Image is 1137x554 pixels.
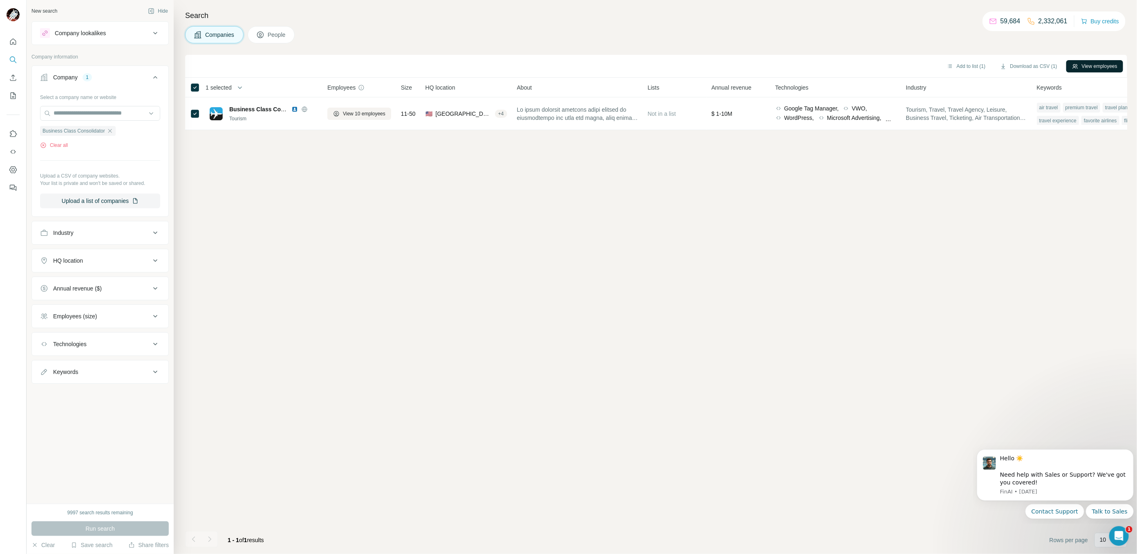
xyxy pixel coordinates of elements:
[53,340,87,348] div: Technologies
[517,106,638,122] span: Lo ipsum dolorsit ametcons adipi elitsed do eiusmodtempo inc utla etd magna, aliq enimad mi ven q...
[55,29,106,37] div: Company lookalikes
[401,83,412,92] span: Size
[40,180,160,187] p: Your list is private and won't be saved or shared.
[7,88,20,103] button: My lists
[228,537,264,543] span: results
[1037,83,1062,92] span: Keywords
[974,442,1137,524] iframe: Intercom notifications message
[1039,16,1068,26] p: 2,332,061
[53,257,83,265] div: HQ location
[1081,16,1119,27] button: Buy credits
[648,110,676,117] span: Not in a list
[7,144,20,159] button: Use Surfe API
[327,83,356,92] span: Employees
[229,115,318,122] div: Tourism
[210,107,223,120] img: Logo of Business Class Consolidator
[83,74,92,81] div: 1
[205,31,235,39] span: Companies
[185,10,1127,21] h4: Search
[32,306,168,326] button: Employees (size)
[40,90,160,101] div: Select a company name or website
[7,162,20,177] button: Dashboard
[228,537,239,543] span: 1 - 1
[31,541,55,549] button: Clear
[53,312,97,320] div: Employees (size)
[40,194,160,208] button: Upload a list of companies
[291,106,298,113] img: LinkedIn logo
[1037,103,1061,113] div: air travel
[906,83,927,92] span: Industry
[994,60,1063,72] button: Download as CSV (1)
[784,104,839,113] span: Google Tag Manager,
[436,110,492,118] span: [GEOGRAPHIC_DATA], [US_STATE]
[244,537,247,543] span: 1
[53,284,102,293] div: Annual revenue ($)
[32,279,168,298] button: Annual revenue ($)
[43,127,105,135] span: Business Class Consolidator
[775,83,809,92] span: Technologies
[31,7,57,15] div: New search
[7,180,20,195] button: Feedback
[425,83,455,92] span: HQ location
[229,106,309,113] span: Business Class Consolidator
[40,172,160,180] p: Upload a CSV of company websites.
[32,223,168,243] button: Industry
[1100,536,1106,544] p: 10
[53,73,78,81] div: Company
[142,5,174,17] button: Hide
[425,110,432,118] span: 🇺🇸
[239,537,244,543] span: of
[67,509,133,516] div: 9997 search results remaining
[1066,60,1123,72] button: View employees
[327,108,391,120] button: View 10 employees
[648,83,660,92] span: Lists
[1103,103,1133,113] div: travel plans
[1081,116,1119,126] div: favorite airlines
[7,126,20,141] button: Use Surfe on LinkedIn
[1063,103,1100,113] div: premium travel
[852,104,867,113] span: VWO,
[7,8,20,21] img: Avatar
[71,541,112,549] button: Save search
[53,368,78,376] div: Keywords
[343,110,385,117] span: View 10 employees
[53,229,74,237] div: Industry
[906,106,1027,122] span: Tourism, Travel, Travel Agency, Leisure, Business Travel, Ticketing, Air Transportation, Reservat...
[32,23,168,43] button: Company lookalikes
[32,334,168,354] button: Technologies
[495,110,507,117] div: + 4
[128,541,169,549] button: Share filters
[517,83,532,92] span: About
[40,142,68,149] button: Clear all
[32,362,168,382] button: Keywords
[712,83,752,92] span: Annual revenue
[32,68,168,90] button: Company1
[827,114,882,122] span: Microsoft Advertising,
[206,83,232,92] span: 1 selected
[401,110,416,118] span: 11-50
[1109,526,1129,546] iframe: Intercom live chat
[31,53,169,61] p: Company information
[32,251,168,270] button: HQ location
[1050,536,1088,544] span: Rows per page
[1126,526,1133,533] span: 1
[1000,16,1021,26] p: 59,684
[1037,116,1079,126] div: travel experience
[7,34,20,49] button: Quick start
[712,110,732,117] span: $ 1-10M
[7,52,20,67] button: Search
[7,70,20,85] button: Enrich CSV
[941,60,992,72] button: Add to list (1)
[784,114,814,122] span: WordPress,
[268,31,286,39] span: People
